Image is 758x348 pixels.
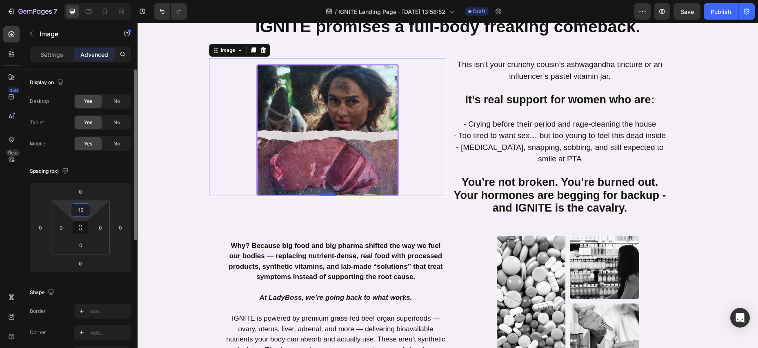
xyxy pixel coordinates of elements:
[72,257,89,270] input: 0
[8,87,20,94] div: 450
[114,221,127,234] input: 0
[40,29,109,39] p: Image
[711,7,731,16] div: Publish
[704,3,738,20] button: Publish
[30,166,70,177] div: Spacing (px)
[680,8,694,15] span: Save
[53,7,57,16] p: 7
[30,98,49,105] div: Desktop
[40,50,63,59] p: Settings
[6,149,20,156] div: Beta
[113,140,120,147] span: No
[30,77,65,88] div: Display on
[138,23,758,348] iframe: Design area
[84,98,92,105] span: Yes
[326,97,518,105] span: - Crying before their period and rage-cleaning the house
[316,166,528,192] strong: Your hormones are begging for backup - and IGNITE is the cavalry.
[30,119,44,126] div: Tablet
[312,35,533,193] div: Rich Text Editor. Editing area: main
[34,221,47,234] input: 0
[80,50,108,59] p: Advanced
[84,119,92,126] span: Yes
[84,140,92,147] span: Yes
[327,71,517,83] strong: It’s real support for women who are:
[73,204,89,216] input: 15
[316,108,528,117] span: - Too tired to want sex… but too young to feel this dead inside
[335,7,337,16] span: /
[72,185,89,198] input: 0
[91,329,129,337] div: Add...
[320,37,525,58] span: This isn’t your crunchy cousin’s ashwagandha tincture or an influencer’s pastel vitamin jar.
[30,329,46,336] div: Corner
[30,308,46,315] div: Border
[91,219,305,258] strong: Why? Because big food and big pharma shifted the way we fuel our bodies — replacing nutrient-dens...
[113,119,120,126] span: No
[30,140,45,147] div: Mobile
[122,271,274,279] strong: At LadyBoss, we’re going back to what works.
[91,308,129,315] div: Add...
[318,120,526,141] span: - [MEDICAL_DATA], snapping, sobbing, and still expected to smile at PTA
[113,98,120,105] span: No
[119,41,261,173] img: gempages_575602134184100426-11815d4a-5db3-4cce-816f-a0c6da75f716.png
[473,8,485,15] span: Draft
[324,153,521,165] strong: You’re not broken. You’re burned out.
[30,287,56,298] div: Shape
[55,221,67,234] input: 0px
[338,7,445,16] span: IGNITE Landing Page - [DATE] 13:58:52
[3,3,61,20] button: 7
[674,3,700,20] button: Save
[94,221,107,234] input: 0px
[154,3,187,20] div: Undo/Redo
[73,239,89,251] input: 0px
[82,24,99,31] div: Image
[359,213,502,345] img: gempages_575602134184100426-2b3ffa87-d012-4315-93de-378539079979.png
[730,308,750,328] div: Open Intercom Messenger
